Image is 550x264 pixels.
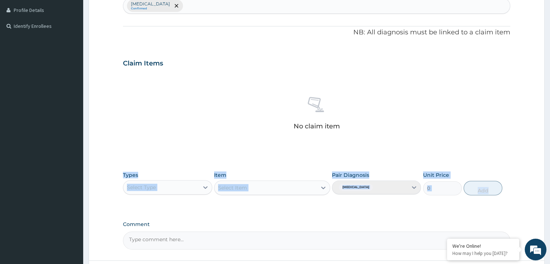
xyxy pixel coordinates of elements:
[332,171,369,179] label: Pair Diagnosis
[38,41,121,50] div: Chat with us now
[123,221,510,227] label: Comment
[423,171,449,179] label: Unit Price
[119,4,136,21] div: Minimize live chat window
[42,84,100,157] span: We're online!
[4,182,138,208] textarea: Type your message and hit 'Enter'
[293,123,340,130] p: No claim item
[123,60,163,68] h3: Claim Items
[123,172,138,178] label: Types
[214,171,226,179] label: Item
[452,250,514,256] p: How may I help you today?
[464,181,502,195] button: Add
[452,243,514,249] div: We're Online!
[127,184,156,191] div: Select Type
[123,28,510,37] p: NB: All diagnosis must be linked to a claim item
[13,36,29,54] img: d_794563401_company_1708531726252_794563401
